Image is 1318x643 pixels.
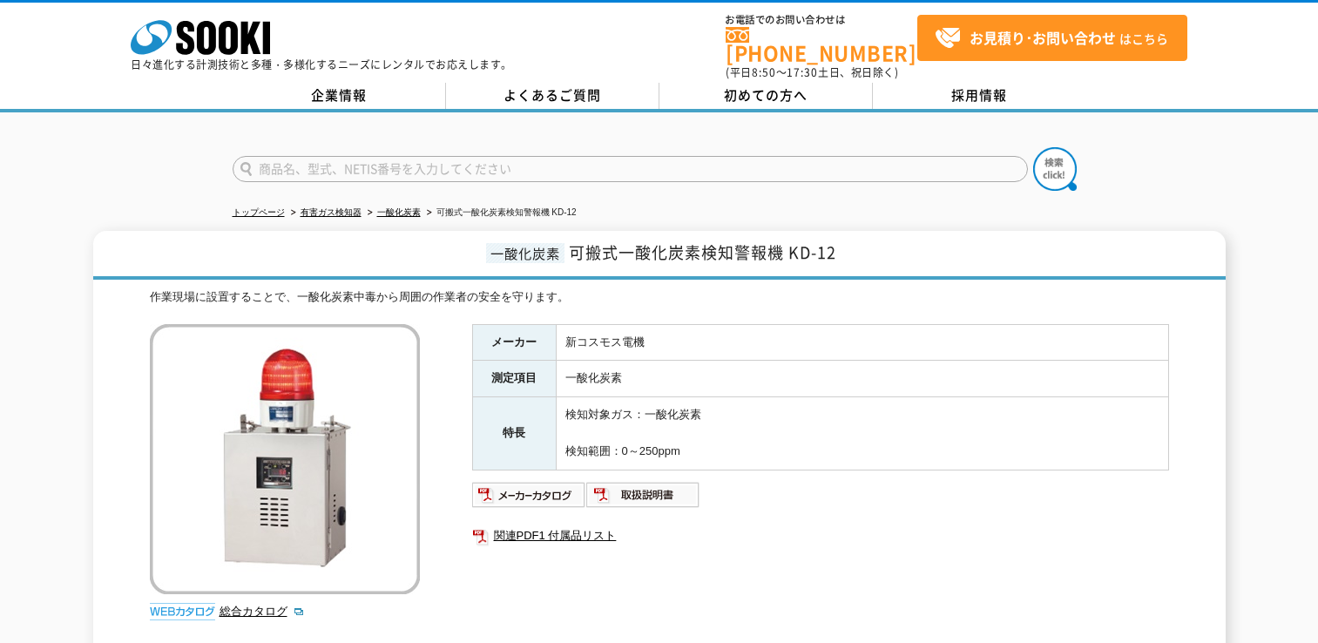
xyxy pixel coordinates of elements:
[726,27,917,63] a: [PHONE_NUMBER]
[472,481,586,509] img: メーカーカタログ
[472,492,586,505] a: メーカーカタログ
[377,207,421,217] a: 一酸化炭素
[556,397,1168,470] td: 検知対象ガス：一酸化炭素 検知範囲：0～250ppm
[150,603,215,620] img: webカタログ
[569,240,836,264] span: 可搬式一酸化炭素検知警報機 KD-12
[472,361,556,397] th: 測定項目
[423,204,577,222] li: 可搬式一酸化炭素検知警報機 KD-12
[150,288,1169,307] div: 作業現場に設置することで、一酸化炭素中毒から周囲の作業者の安全を守ります。
[131,59,512,70] p: 日々進化する計測技術と多種・多様化するニーズにレンタルでお応えします。
[970,27,1116,48] strong: お見積り･お問い合わせ
[220,605,305,618] a: 総合カタログ
[726,64,898,80] span: (平日 ～ 土日、祝日除く)
[586,481,700,509] img: 取扱説明書
[486,243,564,263] span: 一酸化炭素
[150,324,420,594] img: 可搬式一酸化炭素検知警報機 KD-12
[787,64,818,80] span: 17:30
[1033,147,1077,191] img: btn_search.png
[472,324,556,361] th: メーカー
[472,397,556,470] th: 特長
[446,83,659,109] a: よくあるご質問
[724,85,808,105] span: 初めての方へ
[917,15,1187,61] a: お見積り･お問い合わせはこちら
[233,207,285,217] a: トップページ
[556,361,1168,397] td: 一酸化炭素
[233,83,446,109] a: 企業情報
[301,207,362,217] a: 有害ガス検知器
[556,324,1168,361] td: 新コスモス電機
[935,25,1168,51] span: はこちら
[233,156,1028,182] input: 商品名、型式、NETIS番号を入力してください
[873,83,1086,109] a: 採用情報
[726,15,917,25] span: お電話でのお問い合わせは
[586,492,700,505] a: 取扱説明書
[659,83,873,109] a: 初めての方へ
[752,64,776,80] span: 8:50
[472,525,1169,547] a: 関連PDF1 付属品リスト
